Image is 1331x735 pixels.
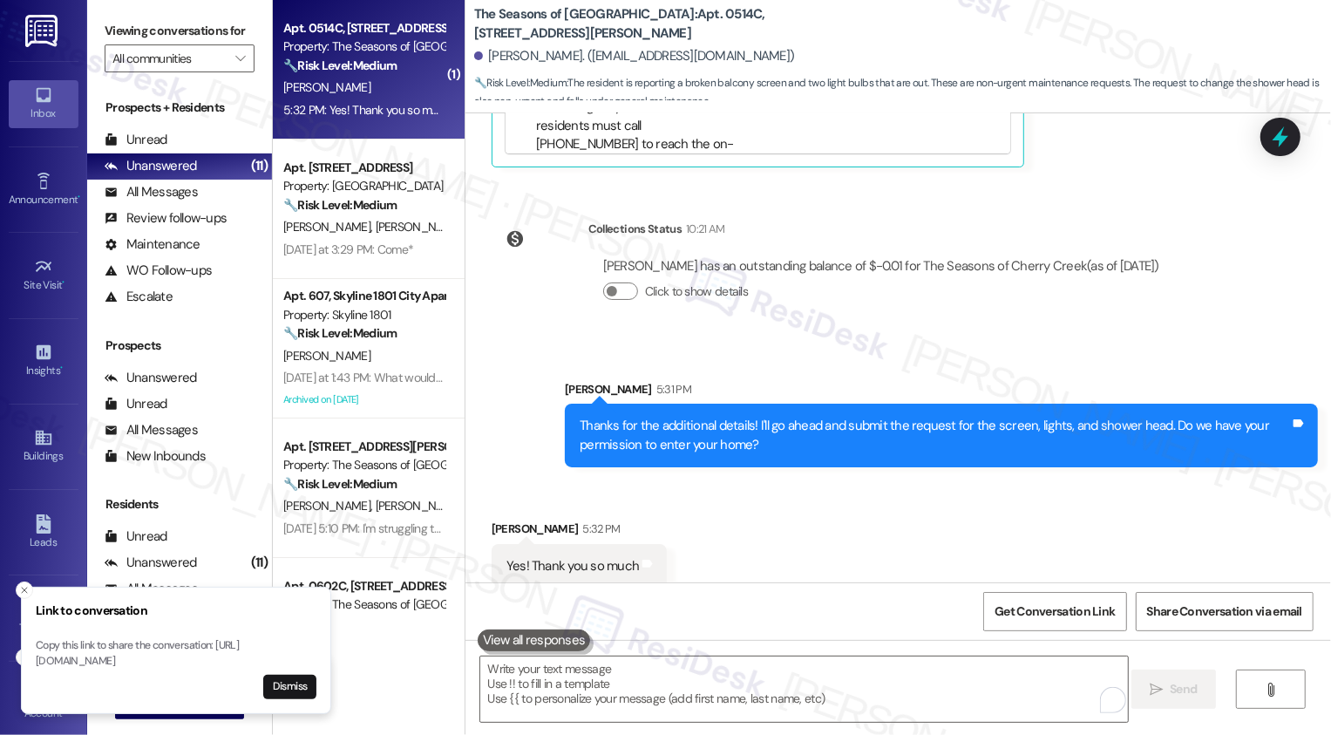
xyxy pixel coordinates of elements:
button: Close toast [16,649,33,666]
div: [DATE] at 1:43 PM: What would rent be? [283,370,480,385]
div: Prospects [87,337,272,355]
button: Send [1131,670,1216,709]
b: The Seasons of [GEOGRAPHIC_DATA]: Apt. 0514C, [STREET_ADDRESS][PERSON_NAME] [474,5,823,43]
div: 5:31 PM [652,380,691,398]
div: (11) [247,549,272,576]
i:  [1264,683,1277,697]
strong: 🔧 Risk Level: Medium [283,476,397,492]
button: Share Conversation via email [1136,592,1314,631]
span: [PERSON_NAME] [283,219,376,235]
div: Unread [105,131,167,149]
span: • [78,191,80,203]
div: All Messages [105,421,198,439]
button: Dismiss [263,675,316,699]
span: • [63,276,65,289]
div: Residents [87,495,272,514]
div: Apt. [STREET_ADDRESS] [283,159,445,177]
div: [PERSON_NAME]. ([EMAIL_ADDRESS][DOMAIN_NAME]) [474,47,795,65]
a: Site Visit • [9,252,78,299]
strong: 🔧 Risk Level: Medium [283,325,397,341]
div: Maintenance [105,235,200,254]
div: Escalate [105,288,173,306]
p: Copy this link to share the conversation: [URL][DOMAIN_NAME] [36,638,316,669]
div: Apt. 607, Skyline 1801 City Apartments [283,287,445,305]
input: All communities [112,44,227,72]
div: Prospects + Residents [87,99,272,117]
div: Unread [105,527,167,546]
span: [PERSON_NAME] [283,79,370,95]
div: Review follow-ups [105,209,227,228]
div: Yes! Thank you so much [506,557,640,575]
div: Unread [105,395,167,413]
div: Property: [GEOGRAPHIC_DATA] [283,177,445,195]
div: All Messages [105,183,198,201]
div: [PERSON_NAME] [492,520,668,544]
span: • [60,362,63,374]
div: Property: The Seasons of [GEOGRAPHIC_DATA] [283,456,445,474]
span: [PERSON_NAME] [375,498,467,514]
div: (11) [247,153,272,180]
a: Buildings [9,423,78,470]
div: 5:32 PM: Yes! Thank you so much [283,102,451,118]
span: : The resident is reporting a broken balcony screen and two light bulbs that are out. These are n... [474,74,1331,112]
a: Insights • [9,337,78,385]
div: Unanswered [105,554,197,572]
div: Unanswered [105,369,197,387]
div: Apt. 0602C, [STREET_ADDRESS][PERSON_NAME] [283,577,445,595]
span: [PERSON_NAME] [375,219,462,235]
div: Property: The Seasons of [GEOGRAPHIC_DATA] [283,595,445,614]
div: Apt. 0514C, [STREET_ADDRESS][PERSON_NAME] [283,19,445,37]
div: Archived on [DATE] [282,389,446,411]
span: Get Conversation Link [995,602,1115,621]
li: For emergency maintenance, residents must call [PHONE_NUMBER] to reach the on-call technician dir... [536,98,734,173]
button: Close toast [16,582,33,599]
label: Click to show details [645,282,748,301]
div: 5:32 PM [578,520,620,538]
button: Get Conversation Link [983,592,1126,631]
i:  [235,51,245,65]
span: [PERSON_NAME] [283,498,376,514]
div: WO Follow-ups [105,262,212,280]
div: [DATE] at 3:29 PM: Come* [283,242,413,257]
div: [DATE] 5:10 PM: I'm struggling to see the relevance. Would that have an influence on your respons... [283,521,1153,536]
div: New Inbounds [105,447,206,466]
a: Templates • [9,595,78,642]
strong: 🔧 Risk Level: Medium [283,58,397,73]
i:  [1150,683,1163,697]
strong: 🔧 Risk Level: Medium [283,197,397,213]
span: [PERSON_NAME] [283,348,370,364]
div: Property: Skyline 1801 [283,306,445,324]
div: Apt. [STREET_ADDRESS][PERSON_NAME] [283,438,445,456]
a: Inbox [9,80,78,127]
div: Property: The Seasons of [GEOGRAPHIC_DATA] [283,37,445,56]
div: [PERSON_NAME] [565,380,1318,405]
div: Thanks for the additional details! I'll go ahead and submit the request for the screen, lights, a... [580,417,1290,454]
div: 10:21 AM [682,220,725,238]
label: Viewing conversations for [105,17,255,44]
a: Leads [9,509,78,556]
span: Send [1170,680,1197,698]
img: ResiDesk Logo [25,15,61,47]
span: Share Conversation via email [1147,602,1302,621]
a: Account [9,680,78,727]
h3: Link to conversation [36,602,316,620]
div: Collections Status [588,220,682,238]
div: Unanswered [105,157,197,175]
strong: 🔧 Risk Level: Medium [474,76,567,90]
div: [PERSON_NAME] has an outstanding balance of $-0.01 for The Seasons of Cherry Creek (as of [DATE]) [603,257,1159,276]
textarea: To enrich screen reader interactions, please activate Accessibility in Grammarly extension settings [480,657,1128,722]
